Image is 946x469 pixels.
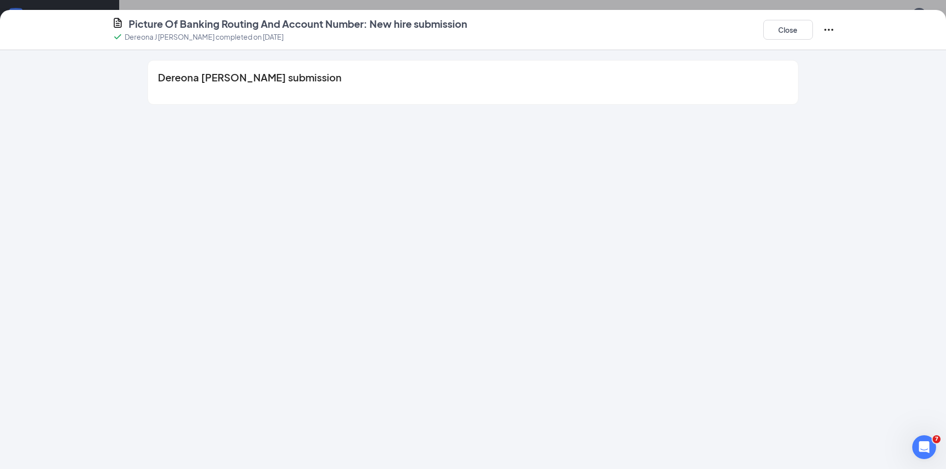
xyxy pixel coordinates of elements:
[158,72,342,82] span: Dereona [PERSON_NAME] submission
[823,24,835,36] svg: Ellipses
[112,31,124,43] svg: Checkmark
[129,17,467,31] h4: Picture Of Banking Routing And Account Number: New hire submission
[125,32,284,42] p: Dereona J [PERSON_NAME] completed on [DATE]
[912,435,936,459] iframe: Intercom live chat
[112,17,124,29] svg: CustomFormIcon
[763,20,813,40] button: Close
[933,435,941,443] span: 7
